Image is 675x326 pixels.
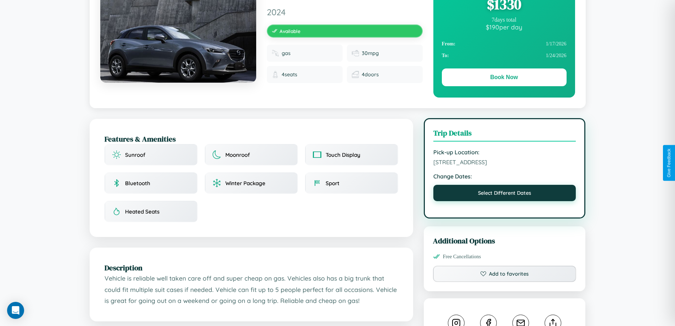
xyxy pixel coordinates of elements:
[280,28,300,34] span: Available
[433,128,576,142] h3: Trip Details
[442,38,567,50] div: 1 / 17 / 2026
[105,273,398,306] p: Vehicle is reliable well taken care off and super cheap on gas. Vehicles also has a big trunk tha...
[442,17,567,23] div: 7 days total
[225,180,265,187] span: Winter Package
[125,180,150,187] span: Bluetooth
[362,50,379,56] span: 30 mpg
[7,302,24,319] div: Open Intercom Messenger
[225,151,250,158] span: Moonroof
[442,41,456,47] strong: From:
[433,185,576,201] button: Select Different Dates
[272,50,279,57] img: Fuel type
[352,50,359,57] img: Fuel efficiency
[666,149,671,177] div: Give Feedback
[433,266,576,282] button: Add to favorites
[267,7,423,17] span: 2024
[125,208,159,215] span: Heated Seats
[442,50,567,61] div: 1 / 24 / 2026
[442,23,567,31] div: $ 190 per day
[433,159,576,166] span: [STREET_ADDRESS]
[282,50,291,56] span: gas
[433,149,576,156] strong: Pick-up Location:
[105,134,398,144] h2: Features & Amenities
[433,236,576,246] h3: Additional Options
[442,53,449,59] strong: To:
[125,151,145,158] span: Sunroof
[326,151,360,158] span: Touch Display
[442,68,567,86] button: Book Now
[282,71,297,78] span: 4 seats
[326,180,339,187] span: Sport
[352,71,359,78] img: Doors
[105,263,398,273] h2: Description
[272,71,279,78] img: Seats
[433,173,576,180] strong: Change Dates:
[362,71,379,78] span: 4 doors
[443,254,481,260] span: Free Cancellations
